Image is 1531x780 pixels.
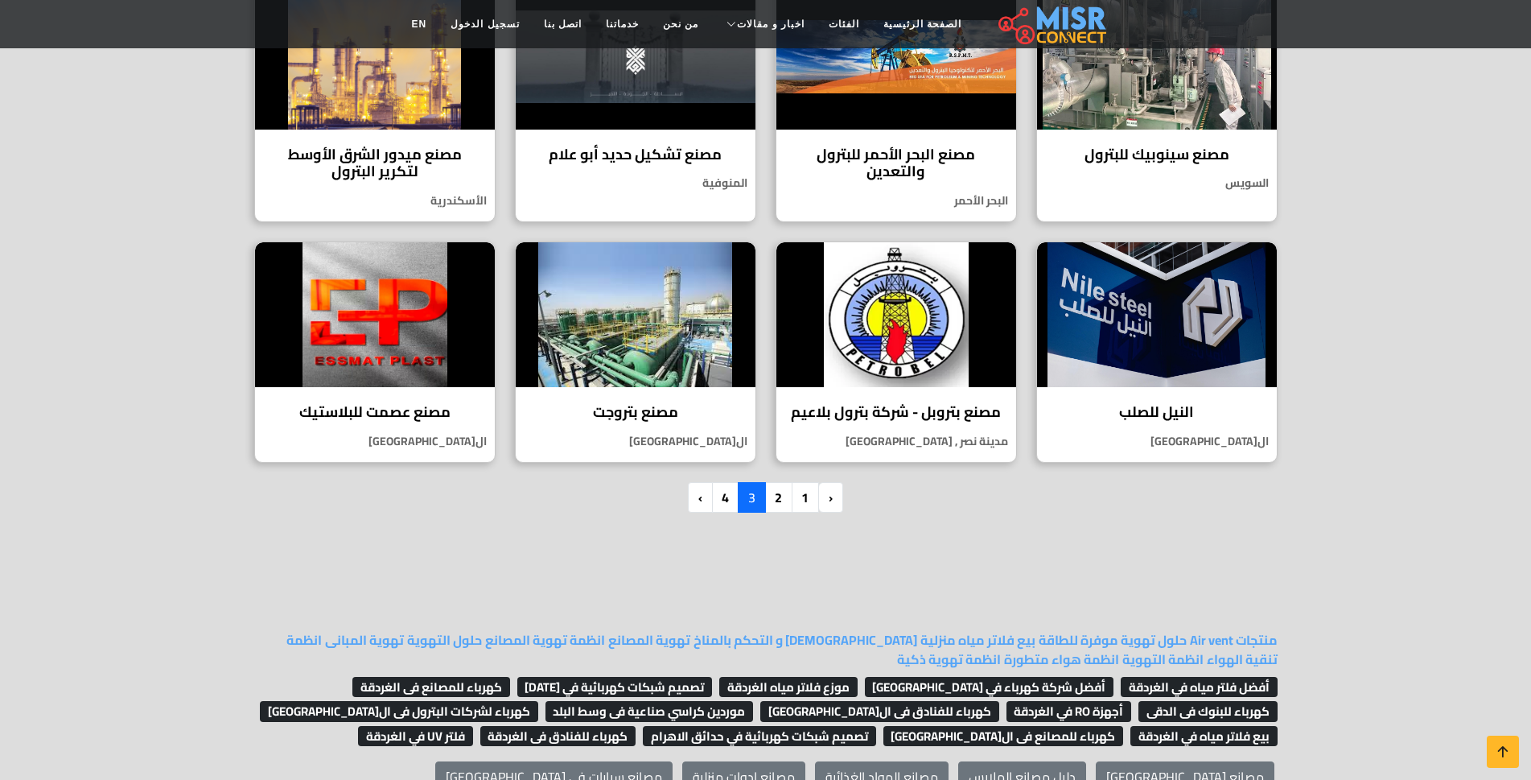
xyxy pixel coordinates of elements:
[1126,724,1278,748] a: بيع فلاتر مياه في الغردقة
[594,9,651,39] a: خدماتنا
[711,482,739,513] a: 4
[1130,726,1278,747] span: بيع فلاتر مياه في الغردقة
[348,675,510,699] a: كهرباء للمصانع فى الغردقة
[639,724,876,748] a: تصميم شبكات كهربائية في حدائق الاهرام
[516,175,755,192] p: المنوفية
[693,628,917,652] a: [DEMOGRAPHIC_DATA] و التحكم بالمناخ
[407,628,482,652] a: حلول التهوية
[1134,699,1278,723] a: كهرباء للبنوك فى الدقى
[756,699,999,723] a: كهرباء للفنادق فى ال[GEOGRAPHIC_DATA]
[1121,677,1278,698] span: أفضل فلتر مياه في الغردقة
[737,17,805,31] span: اخبار و مقالات
[325,628,404,652] a: تهوية المبانى
[715,675,858,699] a: موزع فلاتر مياه الغردقة
[1049,403,1265,421] h4: النيل للصلب
[764,482,792,513] a: 2
[788,403,1004,421] h4: مصنع بتروبل - شركة بترول بلاعيم
[1006,701,1132,722] span: أجهزة RO في الغردقة
[505,241,766,463] a: مصنع بتروجت مصنع بتروجت ال[GEOGRAPHIC_DATA]
[817,9,871,39] a: الفئات
[688,482,713,513] a: pagination.next
[651,9,710,39] a: من نحن
[1190,628,1278,652] a: منتجات Air vent
[879,724,1124,748] a: كهرباء للمصانع فى ال[GEOGRAPHIC_DATA]
[354,724,473,748] a: فلتر UV في الغردقة
[998,4,1106,44] img: main.misr_connect
[438,9,531,39] a: تسجيل الدخول
[517,677,713,698] span: تصميم شبكات كهربائية في [DATE]
[776,242,1016,387] img: مصنع بتروبل - شركة بترول بلاعيم
[260,701,538,722] span: كهرباء لشركات البترول فى ال[GEOGRAPHIC_DATA]
[818,482,843,513] a: pagination.previous
[1122,647,1204,671] a: انظمة التهوية
[352,677,510,698] span: كهرباء للمصانع فى الغردقة
[476,724,636,748] a: كهرباء للفنادق فى الغردقة
[883,726,1124,747] span: كهرباء للمصانع فى ال[GEOGRAPHIC_DATA]
[245,241,505,463] a: مصنع عصمت للبلاستيك مصنع عصمت للبلاستيك ال[GEOGRAPHIC_DATA]
[897,647,1001,671] a: انظمة تهوية ذكية
[1138,701,1278,722] span: كهرباء للبنوك فى الدقى
[513,675,713,699] a: تصميم شبكات كهربائية في [DATE]
[1004,647,1119,671] a: انظمة هواء متطورة
[871,9,973,39] a: الصفحة الرئيسية
[286,628,1278,671] a: انظمة تنقية الهواء
[1117,675,1278,699] a: أفضل فلتر مياه في الغردقة
[358,726,473,747] span: فلتر UV في الغردقة
[545,701,754,722] span: موردين كراسي صناعية فى وسط البلد
[485,628,605,652] a: انظمة تهوية المصانع
[532,9,594,39] a: اتصل بنا
[1027,241,1287,463] a: النيل للصلب النيل للصلب ال[GEOGRAPHIC_DATA]
[541,699,754,723] a: موردين كراسي صناعية فى وسط البلد
[255,433,495,450] p: ال[GEOGRAPHIC_DATA]
[528,146,743,163] h4: مصنع تشكيل حديد أبو علام
[776,433,1016,450] p: مدينة نصر , [GEOGRAPHIC_DATA]
[643,726,876,747] span: تصميم شبكات كهربائية في حدائق الاهرام
[1002,699,1132,723] a: أجهزة RO في الغردقة
[1049,146,1265,163] h4: مصنع سينوبيك للبترول
[776,192,1016,209] p: البحر الأحمر
[1039,628,1187,652] a: حلول تهوية موفرة للطاقة
[760,701,999,722] span: كهرباء للفنادق فى ال[GEOGRAPHIC_DATA]
[267,146,483,180] h4: مصنع ميدور الشرق الأوسط لتكرير البترول
[480,726,636,747] span: كهرباء للفنادق فى الغردقة
[738,482,766,513] span: 3
[255,242,495,387] img: مصنع عصمت للبلاستيك
[255,192,495,209] p: الأسكندرية
[865,677,1114,698] span: أفضل شركة كهرباء في [GEOGRAPHIC_DATA]
[516,433,755,450] p: ال[GEOGRAPHIC_DATA]
[766,241,1027,463] a: مصنع بتروبل - شركة بترول بلاعيم مصنع بتروبل - شركة بترول بلاعيم مدينة نصر , [GEOGRAPHIC_DATA]
[710,9,817,39] a: اخبار و مقالات
[267,403,483,421] h4: مصنع عصمت للبلاستيك
[516,242,755,387] img: مصنع بتروجت
[1037,433,1277,450] p: ال[GEOGRAPHIC_DATA]
[256,699,538,723] a: كهرباء لشركات البترول فى ال[GEOGRAPHIC_DATA]
[608,628,690,652] a: تهوية المصانع
[920,628,1035,652] a: بيع فلاتر مياه منزلية
[719,677,858,698] span: موزع فلاتر مياه الغردقة
[1037,175,1277,192] p: السويس
[788,146,1004,180] h4: مصنع البحر الأحمر للبترول والتعدين
[1037,242,1277,387] img: النيل للصلب
[528,403,743,421] h4: مصنع بتروجت
[400,9,439,39] a: EN
[861,675,1114,699] a: أفضل شركة كهرباء في [GEOGRAPHIC_DATA]
[791,482,819,513] a: 1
